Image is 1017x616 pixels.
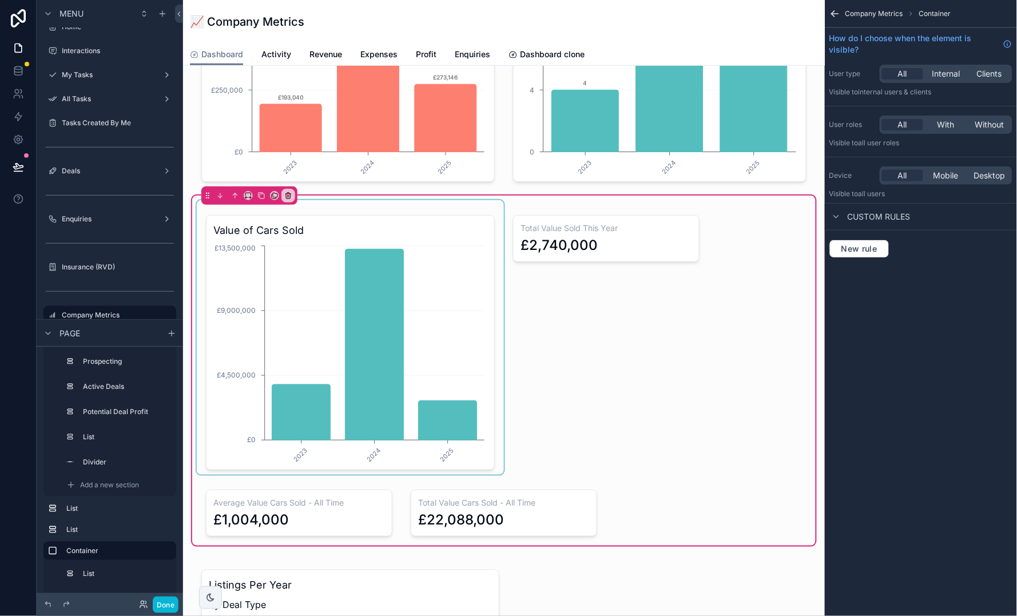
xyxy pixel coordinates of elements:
span: Desktop [974,170,1006,181]
p: Visible to [829,88,1012,97]
span: Without [975,119,1004,130]
a: Company Metrics [43,306,176,324]
p: Visible to [829,189,1012,198]
a: My Tasks [43,66,176,84]
span: All [898,170,907,181]
label: List [83,569,169,578]
a: Insurance (RVD) [43,258,176,276]
label: List [66,504,172,513]
a: Enquiries [455,44,490,67]
a: Deals [43,162,176,180]
span: All [898,119,907,130]
label: Potential Deal Profit [83,407,169,416]
span: Expenses [360,49,398,60]
span: New rule [837,244,882,254]
span: All [898,68,907,80]
label: Deals [62,166,158,176]
label: Company Metrics [62,311,169,320]
label: Prospecting [83,357,169,366]
label: Enquiries [62,214,158,224]
span: all users [859,189,885,198]
a: How do I choose when the element is visible? [829,33,1012,55]
a: Profit [416,44,436,67]
label: Device [829,171,875,180]
span: Clients [977,68,1002,80]
h1: 📈 Company Metrics [190,14,304,30]
label: User roles [829,120,875,129]
span: Activity [261,49,291,60]
span: Internal [932,68,960,80]
span: With [937,119,955,130]
span: Profit [416,49,436,60]
a: Dashboard [190,44,243,66]
span: Add a new section [80,480,139,490]
p: Visible to [829,138,1012,148]
a: Activity [261,44,291,67]
a: Enquiries [43,210,176,228]
span: Page [59,328,80,339]
label: Divider [83,458,169,467]
label: All Tasks [62,94,158,104]
span: Container [919,9,951,18]
a: Interactions [43,42,176,60]
span: Dashboard [201,49,243,60]
label: Insurance (RVD) [62,263,174,272]
a: Expenses [360,44,398,67]
span: Custom rules [848,211,911,222]
label: Tasks Created By Me [62,118,174,128]
span: Dashboard clone [520,49,585,60]
label: List [83,432,169,442]
div: scrollable content [37,347,183,593]
span: Menu [59,8,84,19]
span: Mobile [933,170,959,181]
label: Container [66,546,167,555]
button: Done [153,597,178,613]
a: Tasks Created By Me [43,114,176,132]
button: New rule [829,240,889,258]
span: All user roles [859,138,900,147]
label: User type [829,69,875,78]
label: Active Deals [83,382,169,391]
label: List [66,525,172,534]
a: All Tasks [43,90,176,108]
label: Interactions [62,46,174,55]
label: My Tasks [62,70,158,80]
span: Company Metrics [845,9,903,18]
span: Enquiries [455,49,490,60]
span: How do I choose when the element is visible? [829,33,999,55]
a: Dashboard clone [508,44,585,67]
a: Revenue [309,44,342,67]
span: Internal users & clients [859,88,932,96]
span: Revenue [309,49,342,60]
